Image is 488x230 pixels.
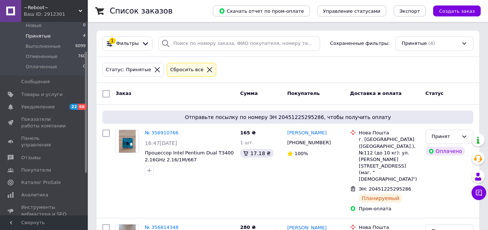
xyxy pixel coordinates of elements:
span: 165 ₴ [240,130,256,135]
span: 16:47[DATE] [145,140,177,146]
button: Экспорт [394,5,426,16]
span: 760 [78,53,86,60]
a: [PERSON_NAME] [287,130,327,137]
span: Отправьте посылку по номеру ЭН 20451225295286, чтобы получить оплату [105,114,470,121]
span: Сохраненные фильтры: [330,40,390,47]
span: Покупатели [21,167,51,173]
span: Фильтры [116,40,139,47]
div: [PHONE_NUMBER] [286,138,332,147]
span: Аналитика [21,192,48,198]
span: 6099 [75,43,86,50]
span: Экспорт [399,8,420,14]
span: Отмененные [26,53,57,60]
span: Управление статусами [323,8,380,14]
span: Сумма [240,91,258,96]
span: 22 [70,104,78,110]
div: Планируемый [359,194,402,203]
span: 0 [83,22,86,29]
span: Выполненные [26,43,61,50]
span: 0 [83,64,86,70]
button: Создать заказ [433,5,481,16]
span: 4 [83,33,86,39]
input: Поиск по номеру заказа, ФИО покупателя, номеру телефона, Email, номеру накладной [158,37,320,51]
span: ~Reboot~ [24,4,79,11]
a: Процессор Intel Pentium Dual T3400 2.16GHz 2.16/1M/667 [145,150,234,162]
div: Пром-оплата [359,206,420,212]
span: Покупатель [287,91,320,96]
img: Фото товару [119,130,136,153]
a: Создать заказ [426,8,481,14]
button: Скачать отчет по пром-оплате [213,5,310,16]
span: 280 ₴ [240,225,256,230]
span: ЭН: 20451225295286 [359,186,411,192]
span: Инструменты вебмастера и SEO [21,204,68,217]
span: Принятые [402,40,427,47]
div: Статус: Принятые [104,66,153,74]
span: Товары и услуги [21,91,63,98]
span: (4) [428,41,435,46]
a: № 356910766 [145,130,179,135]
button: Управление статусами [317,5,386,16]
div: 17.18 ₴ [240,149,273,158]
span: Сообщения [21,78,50,85]
span: Оплаченные [26,64,57,70]
span: Новые [26,22,42,29]
span: Показатели работы компании [21,116,68,129]
span: Панель управления [21,135,68,148]
div: Ваш ID: 2912301 [24,11,88,18]
span: Принятые [26,33,51,39]
a: Фото товару [116,130,139,153]
span: Заказ [116,91,131,96]
span: 100% [294,151,308,156]
div: Оплачено [425,147,465,156]
span: 1 шт. [240,140,253,145]
h1: Список заказов [110,7,173,15]
span: Скачать отчет по пром-оплате [219,8,304,14]
div: Нова Пошта [359,130,420,136]
span: 66 [78,104,86,110]
span: Каталог ProSale [21,179,61,186]
span: Статус [425,91,444,96]
span: Отзывы [21,154,41,161]
span: Доставка и оплата [350,91,402,96]
span: Уведомления [21,104,55,110]
a: № 356814348 [145,225,179,230]
div: Сбросить все [169,66,205,74]
div: Принят [432,133,458,141]
button: Чат с покупателем [472,185,486,200]
div: г. [GEOGRAPHIC_DATA] ([GEOGRAPHIC_DATA].), №112 (до 10 кг): ул. [PERSON_NAME][STREET_ADDRESS] (ма... [359,136,420,183]
span: Создать заказ [439,8,475,14]
div: 1 [109,38,116,44]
